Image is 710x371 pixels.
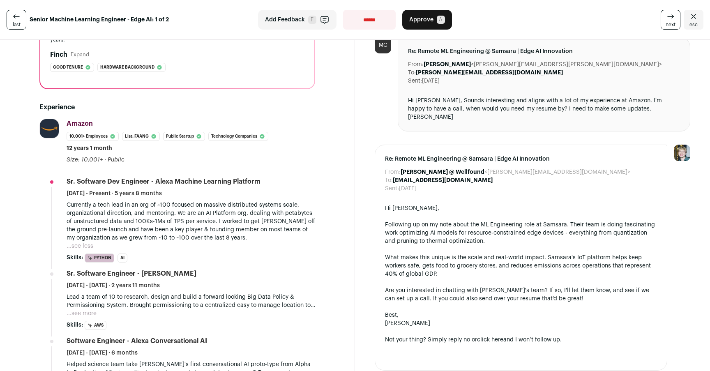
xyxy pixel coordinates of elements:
[67,336,207,346] div: Software Engineer - Alexa Conversational AI
[258,10,337,30] button: Add Feedback F
[399,184,417,193] dd: [DATE]
[208,132,268,141] li: Technology Companies
[50,50,67,60] h2: Finch
[30,16,169,24] strong: Senior Machine Learning Engineer - Edge AI: 1 of 2
[265,16,305,24] span: Add Feedback
[85,253,114,263] li: Python
[408,69,416,77] dt: To:
[385,176,393,184] dt: To:
[437,16,445,24] span: A
[108,157,124,163] span: Public
[67,201,315,242] p: Currently a tech lead in an org of ~100 focused on massive distributed systems scale, organizatio...
[408,60,424,69] dt: From:
[689,21,698,28] span: esc
[375,37,391,53] div: MC
[424,60,662,69] dd: <[PERSON_NAME][EMAIL_ADDRESS][PERSON_NAME][DOMAIN_NAME]>
[385,155,657,163] span: Re: Remote ML Engineering @ Samsara | Edge AI Innovation
[385,184,399,193] dt: Sent:
[477,337,503,343] a: click here
[67,189,162,198] span: [DATE] - Present · 5 years 8 months
[71,51,89,58] button: Expand
[409,16,433,24] span: Approve
[401,168,630,176] dd: <[PERSON_NAME][EMAIL_ADDRESS][DOMAIN_NAME]>
[408,77,422,85] dt: Sent:
[661,10,680,30] a: next
[666,21,675,28] span: next
[424,62,471,67] b: [PERSON_NAME]
[118,253,127,263] li: AI
[67,157,103,163] span: Size: 10,001+
[67,309,97,318] button: ...see more
[393,177,493,183] b: [EMAIL_ADDRESS][DOMAIN_NAME]
[67,120,93,127] span: Amazon
[67,177,260,186] div: Sr. Software Dev Engineer - Alexa Machine Learning Platform
[163,132,205,141] li: Public Startup
[67,321,83,329] span: Skills:
[385,204,657,212] div: Hi [PERSON_NAME],
[385,336,657,344] div: Not your thing? Simply reply no or and I won’t follow up.
[39,102,315,112] h2: Experience
[85,321,106,330] li: AWS
[7,10,26,30] a: last
[308,16,316,24] span: F
[408,97,680,121] div: Hi [PERSON_NAME], Sounds interesting and aligns with a lot of my experience at Amazon. I'm happy ...
[67,349,138,357] span: [DATE] - [DATE] · 6 months
[67,242,93,250] button: ...see less
[67,281,160,290] span: [DATE] - [DATE] · 2 years 11 months
[40,119,59,138] img: e36df5e125c6fb2c61edd5a0d3955424ed50ce57e60c515fc8d516ef803e31c7.jpg
[385,221,657,245] div: Following up on my note about the ML Engineering role at Samsara. Their team is doing fascinating...
[422,77,440,85] dd: [DATE]
[408,47,680,55] span: Re: Remote ML Engineering @ Samsara | Edge AI Innovation
[385,253,657,278] div: What makes this unique is the scale and real-world impact. Samsara's IoT platform helps keep work...
[67,293,315,309] p: Lead a team of 10 to research, design and build a forward looking Big Data Policy & Permissioning...
[385,311,657,319] div: Best,
[67,144,112,152] span: 12 years 1 month
[416,70,563,76] b: [PERSON_NAME][EMAIL_ADDRESS][DOMAIN_NAME]
[67,132,119,141] li: 10,001+ employees
[100,63,154,71] span: Hardware background
[104,156,106,164] span: ·
[13,21,21,28] span: last
[401,169,484,175] b: [PERSON_NAME] @ Wellfound
[402,10,452,30] button: Approve A
[385,319,657,327] div: [PERSON_NAME]
[674,145,690,161] img: 6494470-medium_jpg
[53,63,83,71] span: Good tenure
[684,10,703,30] a: Close
[385,168,401,176] dt: From:
[67,253,83,262] span: Skills:
[385,286,657,303] div: Are you interested in chatting with [PERSON_NAME]'s team? If so, I'll let them know, and see if w...
[122,132,160,141] li: List: FAANG
[67,269,196,278] div: Sr. Software Engineer - [PERSON_NAME]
